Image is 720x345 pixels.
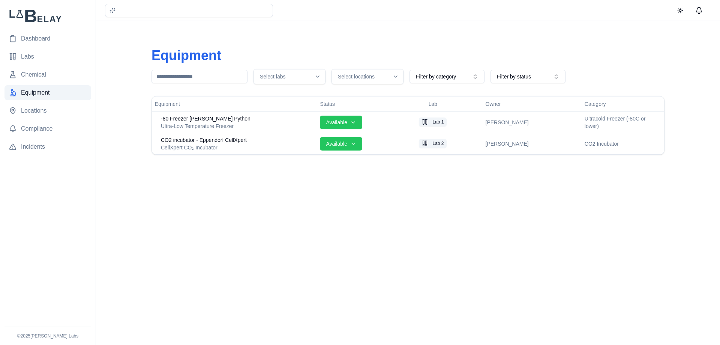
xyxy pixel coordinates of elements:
[691,3,706,18] button: Messages
[582,111,664,133] td: Ultracold Freezer (-80C or lower)
[161,122,314,130] div: Ultra-Low Temperature Freezer
[582,133,664,154] td: CO2 Incubator
[338,73,375,80] span: Select locations
[4,67,91,82] a: Chemical
[4,139,91,154] a: Incidents
[21,70,46,79] span: Chemical
[4,31,91,46] a: Dashboard
[483,133,582,154] td: [PERSON_NAME]
[161,115,250,122] span: -80 Freezer [PERSON_NAME] Python
[151,48,221,63] h1: Equipment
[419,118,447,127] button: Lab 1
[483,111,582,133] td: [PERSON_NAME]
[260,73,285,80] span: Select labs
[21,52,34,61] span: Labs
[253,69,325,84] button: Select labs
[21,34,50,43] span: Dashboard
[161,144,314,151] div: CellXpert CO₂ Incubator
[161,136,247,144] span: CO2 incubator - Eppendorf CellXpert
[383,96,482,111] th: Lab
[21,124,52,133] span: Compliance
[317,96,383,111] th: Status
[582,96,664,111] th: Category
[21,88,50,97] span: Equipment
[490,70,565,83] button: Filter by status
[4,333,91,339] p: © 2025 [PERSON_NAME] Labs
[21,106,47,115] span: Locations
[21,142,45,151] span: Incidents
[409,70,484,83] button: Filter by category
[320,137,362,151] button: Available
[4,121,91,136] a: Compliance
[152,96,317,111] th: Equipment
[4,9,91,22] img: Lab Belay Logo
[483,96,582,111] th: Owner
[4,103,91,118] a: Locations
[673,4,687,17] button: Toggle theme
[419,139,447,148] button: Lab 2
[331,69,403,84] button: Select locations
[320,116,362,129] button: Available
[4,49,91,64] a: Labs
[4,85,91,100] a: Equipment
